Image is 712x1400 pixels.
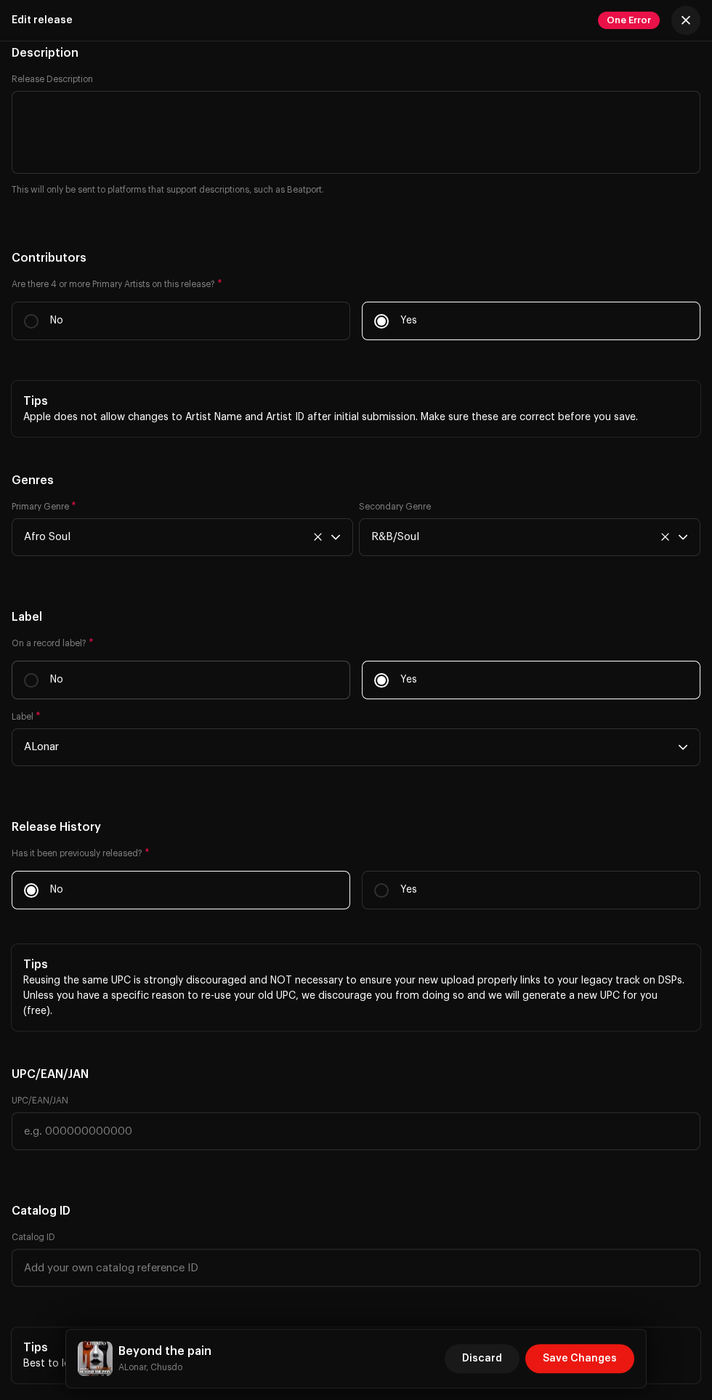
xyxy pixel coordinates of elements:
[12,1249,700,1287] input: Add your own catalog reference ID
[50,882,63,898] p: No
[78,1341,113,1376] img: 6398a20c-9774-4d65-b59f-61f4656ee149
[12,818,700,836] h5: Release History
[12,15,73,26] div: Edit release
[12,501,76,512] label: Primary Genre
[23,410,689,425] p: Apple does not allow changes to Artist Name and Artist ID after initial submission. Make sure the...
[12,637,700,649] label: On a record label?
[12,1112,700,1150] input: e.g. 000000000000
[400,882,417,898] p: Yes
[118,1343,211,1360] h5: Beyond the pain
[678,519,688,555] div: dropdown trigger
[400,672,417,688] p: Yes
[598,12,660,29] span: One Error
[543,1344,617,1373] span: Save Changes
[12,1231,55,1243] label: Catalog ID
[12,608,700,626] h5: Label
[12,44,700,62] h5: Description
[23,1356,689,1372] p: Best to leave blank unless you really need these.
[12,472,700,489] h5: Genres
[12,1095,68,1106] label: UPC/EAN/JAN
[23,1339,689,1356] h5: Tips
[50,313,63,329] p: No
[462,1344,502,1373] span: Discard
[24,729,678,765] span: ALonar
[331,519,341,555] div: dropdown trigger
[12,1066,700,1083] h5: UPC/EAN/JAN
[23,973,689,1019] p: Reusing the same UPC is strongly discouraged and NOT necessary to ensure your new upload properly...
[525,1344,634,1373] button: Save Changes
[678,729,688,765] div: dropdown trigger
[12,711,41,723] label: Label
[12,1202,700,1220] h5: Catalog ID
[400,313,417,329] p: Yes
[12,249,700,267] h5: Contributors
[23,956,689,973] h5: Tips
[118,1360,211,1375] small: Beyond the pain
[12,73,93,85] label: Release Description
[371,519,678,555] span: R&B/Soul
[445,1344,519,1373] button: Discard
[50,672,63,688] p: No
[359,501,431,512] label: Secondary Genre
[24,519,331,555] span: Afro Soul
[12,278,700,290] label: Are there 4 or more Primary Artists on this release?
[12,182,700,197] small: This will only be sent to platforms that support descriptions, such as Beatport.
[12,848,700,859] label: Has it been previously released?
[23,393,689,410] h5: Tips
